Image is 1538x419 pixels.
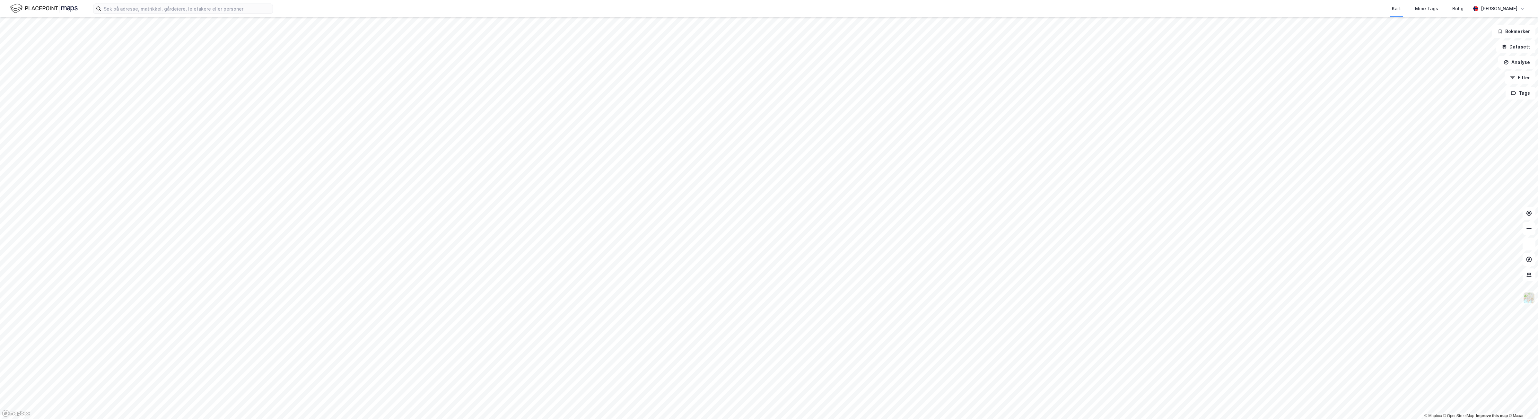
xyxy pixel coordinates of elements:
div: [PERSON_NAME] [1481,5,1517,13]
div: Kart [1392,5,1401,13]
a: Mapbox homepage [2,410,30,417]
img: logo.f888ab2527a4732fd821a326f86c7f29.svg [10,3,78,14]
div: Bolig [1452,5,1464,13]
div: Mine Tags [1415,5,1438,13]
iframe: Chat Widget [1506,388,1538,419]
a: Improve this map [1476,414,1508,418]
button: Datasett [1496,40,1535,53]
button: Analyse [1498,56,1535,69]
img: Z [1523,292,1535,304]
button: Tags [1506,87,1535,100]
a: Mapbox [1424,414,1442,418]
button: Bokmerker [1492,25,1535,38]
input: Søk på adresse, matrikkel, gårdeiere, leietakere eller personer [101,4,273,13]
a: OpenStreetMap [1443,414,1474,418]
button: Filter [1505,71,1535,84]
